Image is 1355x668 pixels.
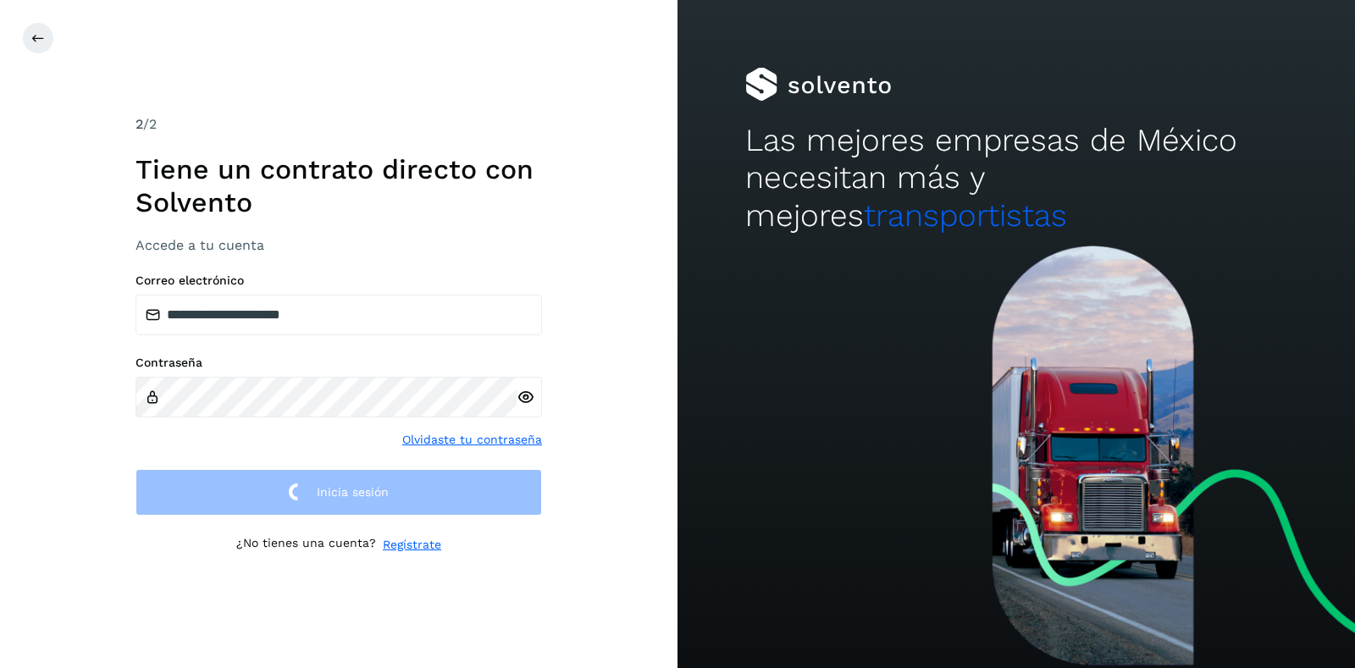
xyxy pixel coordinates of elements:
h3: Accede a tu cuenta [135,237,542,253]
a: Olvidaste tu contraseña [402,431,542,449]
a: Regístrate [383,536,441,554]
label: Correo electrónico [135,273,542,288]
span: Inicia sesión [317,486,389,498]
button: Inicia sesión [135,469,542,516]
p: ¿No tienes una cuenta? [236,536,376,554]
h1: Tiene un contrato directo con Solvento [135,153,542,218]
h2: Las mejores empresas de México necesitan más y mejores [745,122,1287,235]
label: Contraseña [135,356,542,370]
span: 2 [135,116,143,132]
div: /2 [135,114,542,135]
span: transportistas [864,197,1067,234]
